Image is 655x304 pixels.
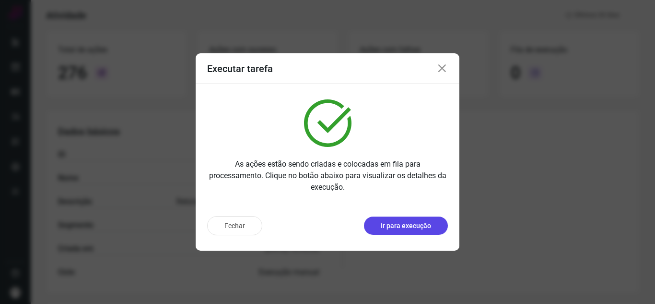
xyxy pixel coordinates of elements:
p: As ações estão sendo criadas e colocadas em fila para processamento. Clique no botão abaixo para ... [207,158,448,193]
button: Fechar [207,216,262,235]
h3: Executar tarefa [207,63,273,74]
button: Ir para execução [364,217,448,235]
p: Ir para execução [381,221,431,231]
img: verified.svg [304,99,351,147]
